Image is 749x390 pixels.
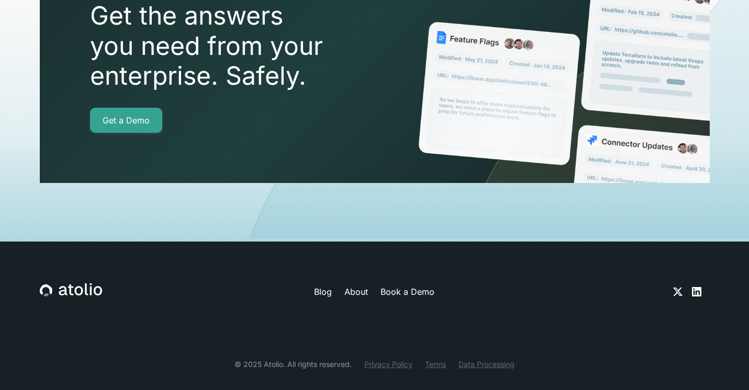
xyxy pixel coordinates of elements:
a: Data Processing [459,359,515,370]
a: Blog [314,285,332,298]
a: About [344,285,368,298]
a: Get a Demo [90,108,162,133]
div: © 2025 Atolio. All rights reserved. [234,359,352,370]
a: Book a Demo [381,285,434,298]
a: Privacy Policy [364,359,412,370]
h2: Get the answers you need from your enterprise. Safely. [90,1,383,91]
a: Terms [425,359,446,370]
